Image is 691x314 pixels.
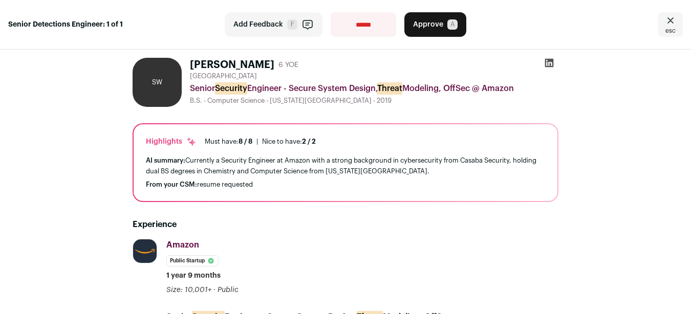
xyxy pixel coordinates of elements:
button: Add Feedback F [225,12,322,37]
div: Highlights [146,137,197,147]
div: Nice to have: [262,138,316,146]
span: From your CSM: [146,181,197,188]
strong: Senior Detections Engineer: 1 of 1 [8,19,123,30]
a: Close [658,12,683,37]
div: Senior Engineer - Secure System Design, Modeling, OffSec @ Amazon [190,82,558,95]
div: resume requested [146,181,545,189]
h2: Experience [133,218,558,231]
span: 1 year 9 months [166,271,221,281]
span: 8 / 8 [239,138,252,145]
mark: Security [215,82,247,95]
span: F [287,19,297,30]
div: Currently a Security Engineer at Amazon with a strong background in cybersecurity from Casaba Sec... [146,155,545,176]
span: Size: 10,001+ [166,286,211,294]
span: 2 / 2 [302,138,316,145]
div: 6 YOE [278,60,298,70]
span: Add Feedback [233,19,283,30]
div: B.S. - Computer Science - [US_STATE][GEOGRAPHIC_DATA] - 2019 [190,97,558,105]
span: Amazon [166,241,199,249]
li: Public Startup [166,255,219,266]
div: SW [133,58,182,107]
span: · [213,285,215,295]
span: Public [218,286,239,294]
div: Must have: [205,138,252,146]
span: Approve [413,19,443,30]
span: [GEOGRAPHIC_DATA] [190,72,257,80]
span: AI summary: [146,157,185,164]
mark: Threat [377,82,402,95]
span: A [447,19,458,30]
button: Approve A [404,12,466,37]
ul: | [205,138,316,146]
span: esc [665,27,676,35]
img: e36df5e125c6fb2c61edd5a0d3955424ed50ce57e60c515fc8d516ef803e31c7.jpg [133,239,157,263]
h1: [PERSON_NAME] [190,58,274,72]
